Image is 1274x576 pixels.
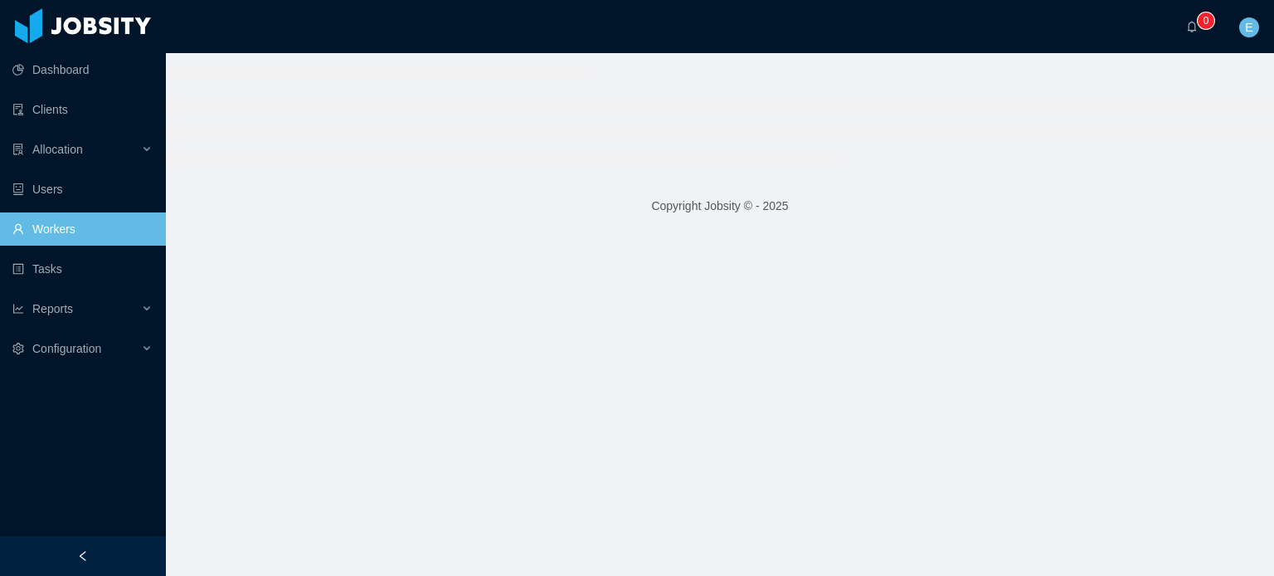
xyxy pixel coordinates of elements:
i: icon: solution [12,144,24,155]
span: E [1245,17,1252,37]
a: icon: userWorkers [12,212,153,246]
span: Configuration [32,342,101,355]
a: icon: auditClients [12,93,153,126]
sup: 0 [1198,12,1214,29]
span: Allocation [32,143,83,156]
a: icon: profileTasks [12,252,153,286]
footer: Copyright Jobsity © - 2025 [166,178,1274,235]
i: icon: bell [1186,21,1198,32]
span: Reports [32,302,73,315]
a: icon: pie-chartDashboard [12,53,153,86]
i: icon: setting [12,343,24,354]
a: icon: robotUsers [12,173,153,206]
i: icon: line-chart [12,303,24,315]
